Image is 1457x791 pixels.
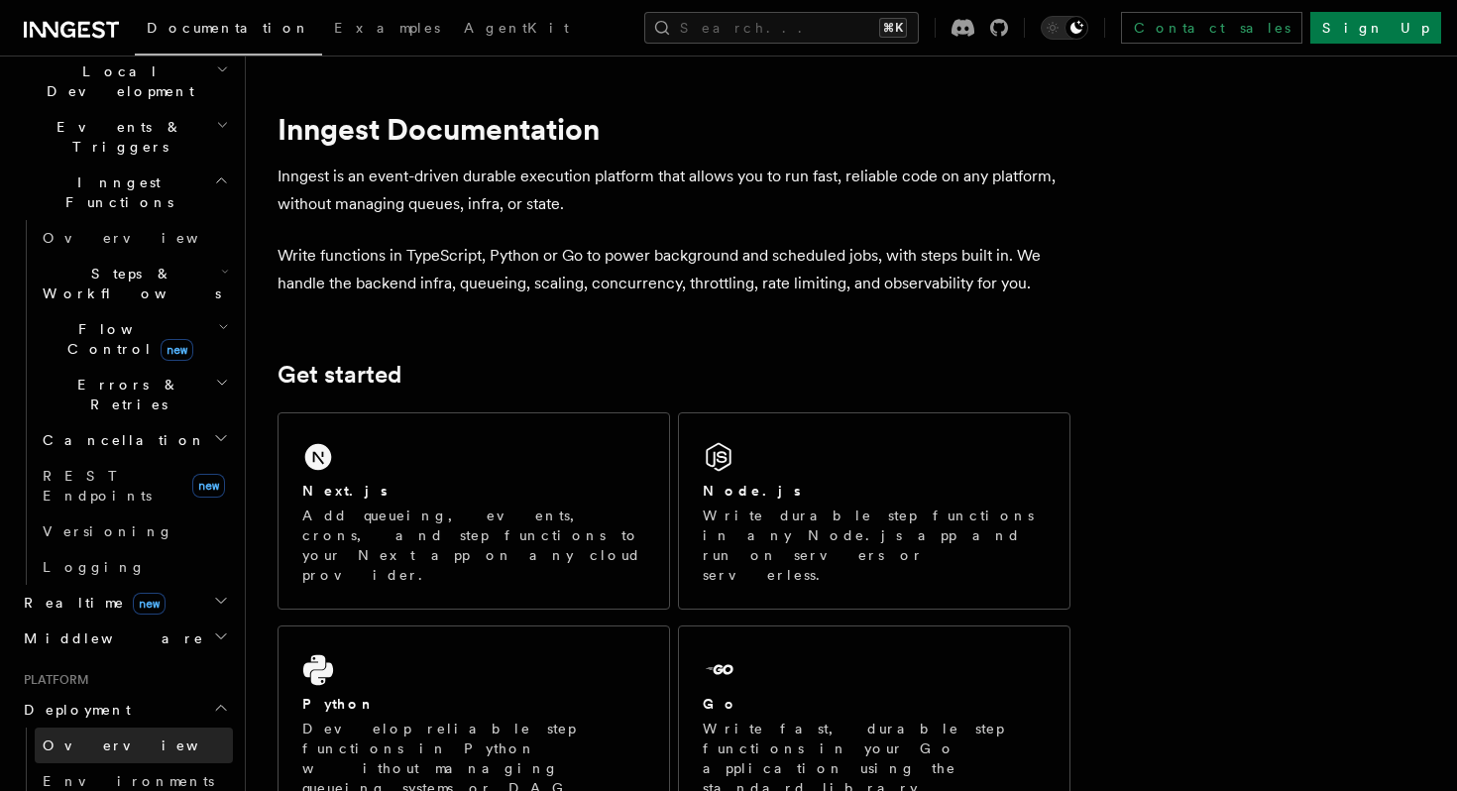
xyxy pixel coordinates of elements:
[35,264,221,303] span: Steps & Workflows
[334,20,440,36] span: Examples
[35,728,233,763] a: Overview
[302,506,645,585] p: Add queueing, events, crons, and step functions to your Next app on any cloud provider.
[322,6,452,54] a: Examples
[16,628,204,648] span: Middleware
[278,412,670,610] a: Next.jsAdd queueing, events, crons, and step functions to your Next app on any cloud provider.
[16,692,233,728] button: Deployment
[16,585,233,621] button: Realtimenew
[703,481,801,501] h2: Node.js
[644,12,919,44] button: Search...⌘K
[43,559,146,575] span: Logging
[35,319,218,359] span: Flow Control
[16,700,131,720] span: Deployment
[278,111,1070,147] h1: Inngest Documentation
[278,361,401,389] a: Get started
[1121,12,1302,44] a: Contact sales
[16,621,233,656] button: Middleware
[16,220,233,585] div: Inngest Functions
[35,375,215,414] span: Errors & Retries
[1310,12,1441,44] a: Sign Up
[302,694,376,714] h2: Python
[278,163,1070,218] p: Inngest is an event-driven durable execution platform that allows you to run fast, reliable code ...
[133,593,166,615] span: new
[302,481,388,501] h2: Next.js
[278,242,1070,297] p: Write functions in TypeScript, Python or Go to power background and scheduled jobs, with steps bu...
[35,458,233,513] a: REST Endpointsnew
[147,20,310,36] span: Documentation
[43,737,247,753] span: Overview
[464,20,569,36] span: AgentKit
[16,593,166,613] span: Realtime
[35,422,233,458] button: Cancellation
[16,61,216,101] span: Local Development
[35,311,233,367] button: Flow Controlnew
[16,672,89,688] span: Platform
[43,230,247,246] span: Overview
[879,18,907,38] kbd: ⌘K
[703,506,1046,585] p: Write durable step functions in any Node.js app and run on servers or serverless.
[135,6,322,56] a: Documentation
[43,523,173,539] span: Versioning
[16,117,216,157] span: Events & Triggers
[16,172,214,212] span: Inngest Functions
[16,165,233,220] button: Inngest Functions
[16,54,233,109] button: Local Development
[35,256,233,311] button: Steps & Workflows
[703,694,738,714] h2: Go
[1041,16,1088,40] button: Toggle dark mode
[161,339,193,361] span: new
[452,6,581,54] a: AgentKit
[35,367,233,422] button: Errors & Retries
[35,430,206,450] span: Cancellation
[678,412,1070,610] a: Node.jsWrite durable step functions in any Node.js app and run on servers or serverless.
[35,513,233,549] a: Versioning
[35,220,233,256] a: Overview
[16,109,233,165] button: Events & Triggers
[192,474,225,498] span: new
[35,549,233,585] a: Logging
[43,468,152,504] span: REST Endpoints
